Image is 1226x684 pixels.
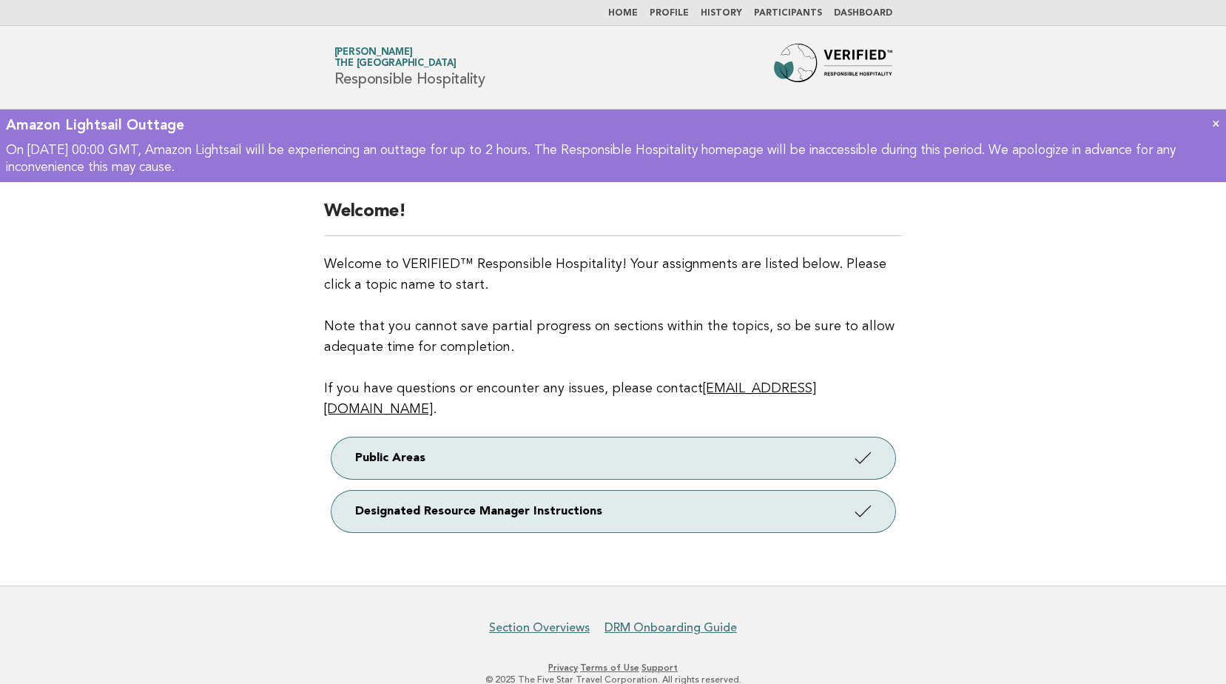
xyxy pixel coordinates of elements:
[608,9,638,18] a: Home
[6,115,1220,135] div: Amazon Lightsail Outtage
[489,620,590,635] a: Section Overviews
[641,663,678,673] a: Support
[604,620,737,635] a: DRM Onboarding Guide
[754,9,822,18] a: Participants
[324,254,902,420] p: Welcome to VERIFIED™ Responsible Hospitality! Your assignments are listed below. Please click a t...
[334,59,457,69] span: The [GEOGRAPHIC_DATA]
[1212,115,1220,131] a: ×
[334,48,485,87] h1: Responsible Hospitality
[331,437,895,479] a: Public Areas
[331,491,895,532] a: Designated Resource Manager Instructions
[701,9,742,18] a: History
[580,663,639,673] a: Terms of Use
[6,142,1220,177] p: On [DATE] 00:00 GMT, Amazon Lightsail will be experiencing an outtage for up to 2 hours. The Resp...
[774,44,892,91] img: Forbes Travel Guide
[548,663,578,673] a: Privacy
[650,9,689,18] a: Profile
[334,47,457,68] a: [PERSON_NAME]The [GEOGRAPHIC_DATA]
[324,200,902,236] h2: Welcome!
[161,662,1066,674] p: · ·
[834,9,892,18] a: Dashboard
